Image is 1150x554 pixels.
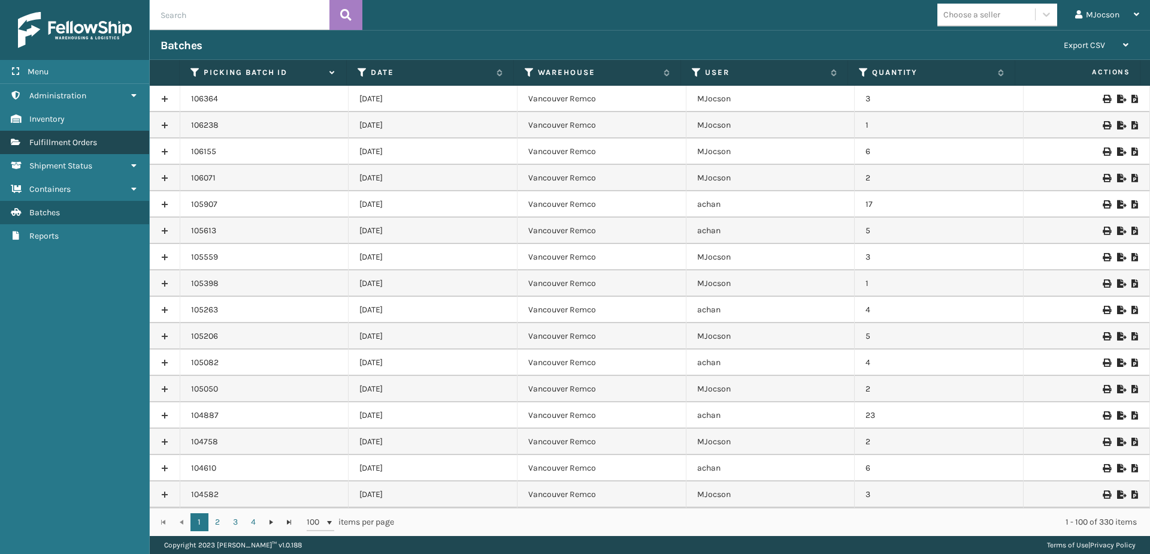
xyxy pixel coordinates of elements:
[517,350,686,376] td: Vancouver Remco
[1103,279,1110,288] i: Print Picklist Labels
[307,513,394,531] span: items per page
[1064,40,1105,50] span: Export CSV
[855,138,1024,165] td: 6
[1131,464,1139,472] i: Print Picklist
[29,184,71,194] span: Containers
[855,270,1024,297] td: 1
[349,191,517,218] td: [DATE]
[855,297,1024,323] td: 4
[190,513,208,531] a: 1
[349,323,517,350] td: [DATE]
[1131,253,1139,261] i: Print Picklist
[855,481,1024,508] td: 3
[244,513,262,531] a: 4
[307,516,325,528] span: 100
[855,191,1024,218] td: 17
[1117,490,1124,499] i: Export to .xls
[1117,306,1124,314] i: Export to .xls
[180,165,349,191] td: 106071
[686,244,855,270] td: MJocson
[18,12,132,48] img: logo
[1131,227,1139,235] i: Print Picklist
[1103,359,1110,367] i: Print Picklist Labels
[686,270,855,297] td: MJocson
[349,429,517,455] td: [DATE]
[686,112,855,138] td: MJocson
[349,165,517,191] td: [DATE]
[1117,385,1124,393] i: Export to .xls
[29,161,92,171] span: Shipment Status
[29,231,59,241] span: Reports
[349,138,517,165] td: [DATE]
[1103,253,1110,261] i: Print Picklist Labels
[1131,174,1139,182] i: Print Picklist
[538,67,658,78] label: Warehouse
[686,481,855,508] td: MJocson
[161,38,202,53] h3: Batches
[180,86,349,112] td: 106364
[1131,147,1139,156] i: Print Picklist
[855,165,1024,191] td: 2
[686,350,855,376] td: achan
[180,376,349,402] td: 105050
[29,207,60,218] span: Batches
[280,513,298,531] a: Go to the last page
[517,138,686,165] td: Vancouver Remco
[1117,95,1124,103] i: Export to .xls
[855,112,1024,138] td: 1
[517,165,686,191] td: Vancouver Remco
[1047,541,1088,549] a: Terms of Use
[1103,385,1110,393] i: Print Picklist Labels
[686,165,855,191] td: MJocson
[180,218,349,244] td: 105613
[855,455,1024,481] td: 6
[180,455,349,481] td: 104610
[1047,536,1136,554] div: |
[1103,227,1110,235] i: Print Picklist Labels
[517,429,686,455] td: Vancouver Remco
[517,112,686,138] td: Vancouver Remco
[180,481,349,508] td: 104582
[1117,174,1124,182] i: Export to .xls
[180,429,349,455] td: 104758
[180,402,349,429] td: 104887
[180,244,349,270] td: 105559
[29,91,86,101] span: Administration
[1103,121,1110,130] i: Print Picklist Labels
[349,350,517,376] td: [DATE]
[349,455,517,481] td: [DATE]
[1103,147,1110,156] i: Print Picklist Labels
[349,218,517,244] td: [DATE]
[517,402,686,429] td: Vancouver Remco
[855,402,1024,429] td: 23
[1117,464,1124,472] i: Export to .xls
[180,350,349,376] td: 105082
[226,513,244,531] a: 3
[180,112,349,138] td: 106238
[686,218,855,244] td: achan
[855,376,1024,402] td: 2
[517,455,686,481] td: Vancouver Remco
[1103,411,1110,420] i: Print Picklist Labels
[1103,306,1110,314] i: Print Picklist Labels
[1019,62,1137,82] span: Actions
[686,191,855,218] td: achan
[349,112,517,138] td: [DATE]
[1103,95,1110,103] i: Print Picklist Labels
[349,244,517,270] td: [DATE]
[1103,332,1110,341] i: Print Picklist Labels
[1103,200,1110,209] i: Print Picklist Labels
[371,67,491,78] label: Date
[1131,438,1139,446] i: Print Picklist
[349,270,517,297] td: [DATE]
[349,297,517,323] td: [DATE]
[28,67,49,77] span: Menu
[1131,490,1139,499] i: Print Picklist
[349,402,517,429] td: [DATE]
[855,429,1024,455] td: 2
[517,270,686,297] td: Vancouver Remco
[943,8,1000,21] div: Choose a seller
[1090,541,1136,549] a: Privacy Policy
[872,67,992,78] label: Quantity
[204,67,323,78] label: Picking batch ID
